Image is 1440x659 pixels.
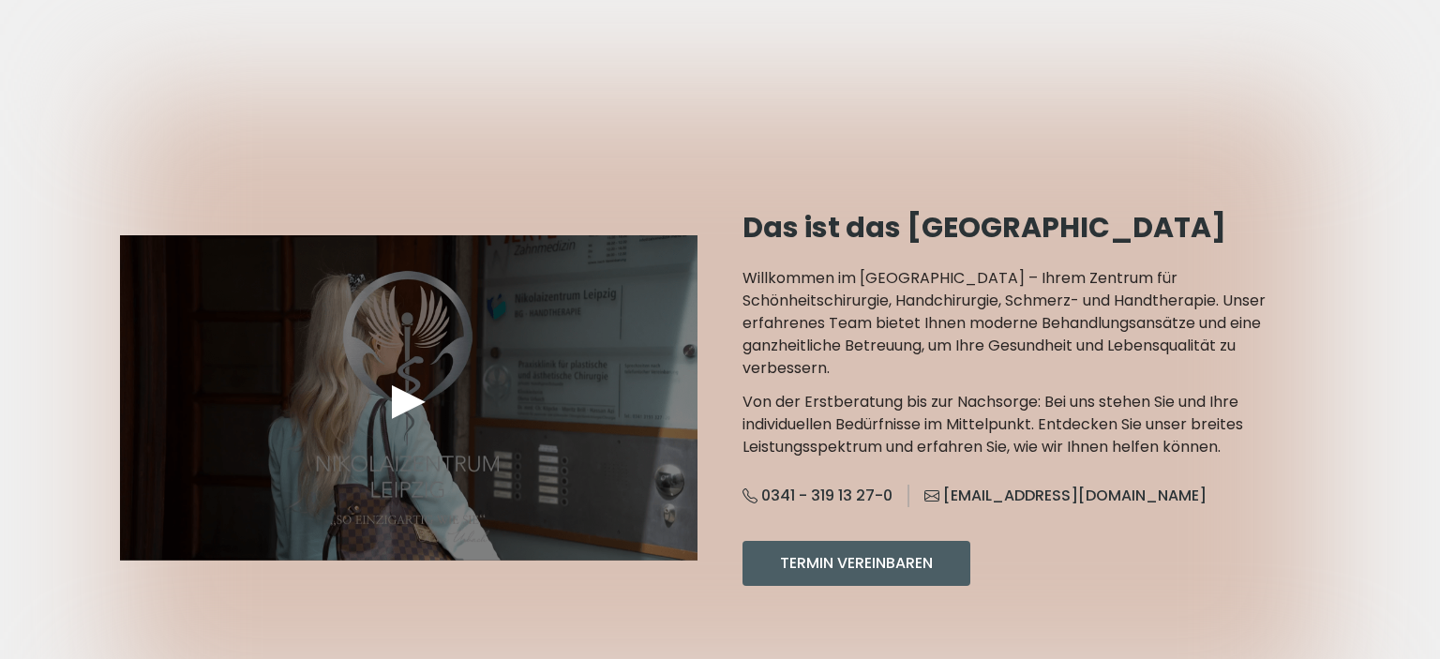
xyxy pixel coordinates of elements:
div: ► [381,370,436,427]
a: [EMAIL_ADDRESS][DOMAIN_NAME] [907,485,1207,507]
button: Termin Vereinbaren [742,541,970,586]
a: 0341 - 319 13 27-0 [742,485,907,507]
p: Von der Erstberatung bis zur Nachsorge: Bei uns stehen Sie und Ihre individuellen Bedürfnisse im ... [742,391,1320,458]
p: Willkommen im [GEOGRAPHIC_DATA] – Ihrem Zentrum für Schönheitschirurgie, Handchirurgie, Schmerz- ... [742,267,1320,380]
h2: Das ist das [GEOGRAPHIC_DATA] [742,211,1320,245]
